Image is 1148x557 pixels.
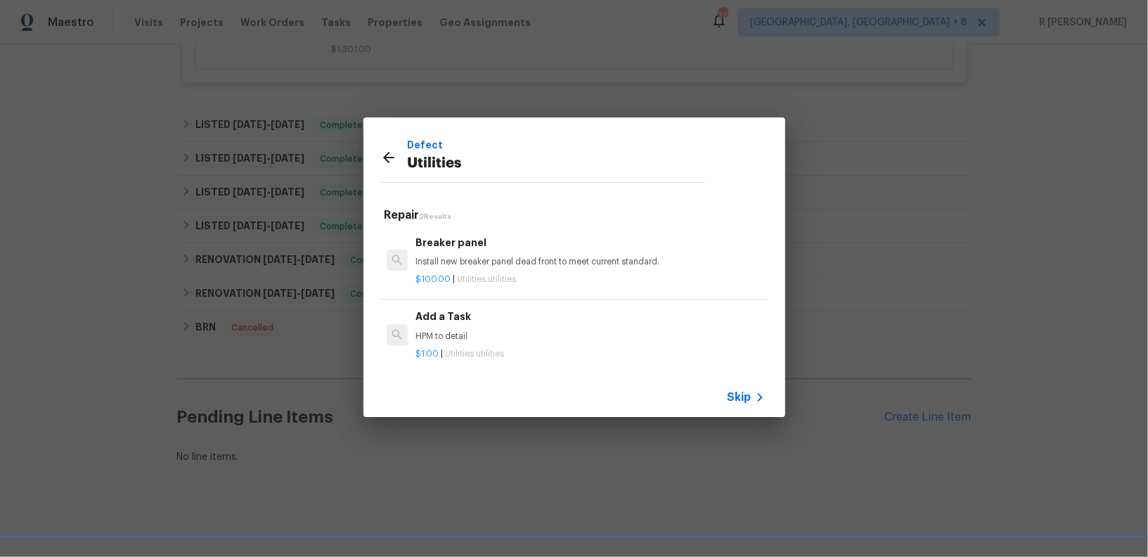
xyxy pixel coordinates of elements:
h5: Repair [385,208,768,223]
h6: Breaker panel [415,235,764,250]
span: Utilities utilities [457,275,516,283]
p: | [415,274,764,286]
p: Install new breaker panel dead front to meet current standard. [415,256,764,268]
span: 2 Results [420,213,452,220]
span: Utilities utilities [445,350,504,358]
h6: Add a Task [415,309,764,324]
p: Defect [407,137,705,153]
span: Skip [728,390,752,404]
span: $100.00 [415,275,451,283]
p: HPM to detail [415,331,764,342]
p: Utilities [407,153,705,175]
p: | [415,348,764,360]
span: $1.00 [415,350,439,358]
